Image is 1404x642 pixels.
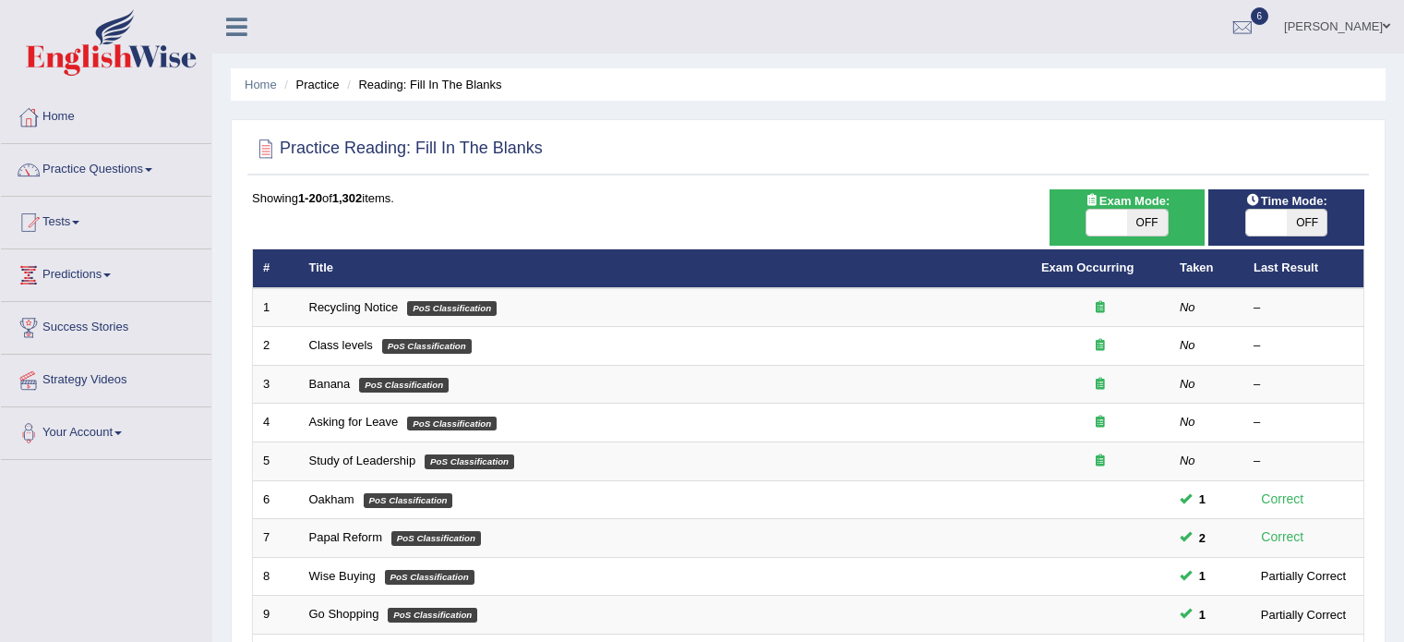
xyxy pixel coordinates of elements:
a: Practice Questions [1,144,211,190]
em: PoS Classification [407,417,497,431]
em: No [1180,377,1195,391]
em: No [1180,415,1195,429]
th: Taken [1170,249,1243,288]
em: PoS Classification [359,378,449,393]
span: Exam Mode: [1077,191,1177,211]
em: PoS Classification [391,531,481,546]
span: You can still take this question [1192,528,1213,548]
div: – [1254,453,1353,470]
div: – [1254,299,1353,317]
span: You can still take this question [1192,490,1213,509]
th: Last Result [1243,249,1364,288]
a: Study of Leadership [309,454,416,467]
h2: Practice Reading: Fill In The Blanks [252,135,543,163]
div: Exam occurring question [1041,414,1159,431]
span: OFF [1127,210,1168,236]
li: Reading: Fill In The Blanks [342,76,501,93]
span: 6 [1251,7,1269,25]
a: Recycling Notice [309,300,399,314]
td: 3 [253,365,299,404]
a: Oakham [309,492,354,506]
em: PoS Classification [385,570,474,585]
div: Exam occurring question [1041,376,1159,394]
div: Partially Correct [1254,605,1353,624]
td: 4 [253,404,299,442]
td: 7 [253,519,299,558]
li: Practice [280,76,339,93]
td: 2 [253,327,299,366]
a: Success Stories [1,302,211,348]
div: Correct [1254,489,1312,510]
td: 6 [253,480,299,519]
div: Showing of items. [252,189,1364,207]
div: – [1254,376,1353,394]
span: Time Mode: [1239,191,1335,211]
a: Predictions [1,249,211,296]
b: 1,302 [332,191,363,205]
div: – [1254,414,1353,431]
em: PoS Classification [364,493,453,508]
em: No [1180,454,1195,467]
a: Exam Occurring [1041,260,1134,274]
em: PoS Classification [382,339,472,354]
td: 5 [253,442,299,481]
a: Papal Reform [309,530,382,544]
b: 1-20 [298,191,322,205]
a: Class levels [309,338,373,352]
td: 1 [253,288,299,327]
th: # [253,249,299,288]
em: No [1180,338,1195,352]
div: Show exams occurring in exams [1050,189,1206,246]
span: You can still take this question [1192,566,1213,586]
a: Strategy Videos [1,355,211,401]
div: Correct [1254,527,1312,548]
a: Tests [1,197,211,243]
a: Wise Buying [309,569,376,583]
div: Partially Correct [1254,566,1353,586]
div: Exam occurring question [1041,453,1159,470]
a: Go Shopping [309,607,379,621]
div: – [1254,337,1353,355]
a: Your Account [1,407,211,454]
em: PoS Classification [388,608,477,623]
div: Exam occurring question [1041,299,1159,317]
a: Banana [309,377,351,391]
div: Exam occurring question [1041,337,1159,355]
em: PoS Classification [407,301,497,316]
td: 8 [253,557,299,596]
em: PoS Classification [425,454,514,469]
th: Title [299,249,1031,288]
span: OFF [1287,210,1327,236]
a: Home [245,78,277,91]
em: No [1180,300,1195,314]
a: Asking for Leave [309,415,399,429]
td: 9 [253,596,299,635]
span: You can still take this question [1192,605,1213,624]
a: Home [1,91,211,138]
